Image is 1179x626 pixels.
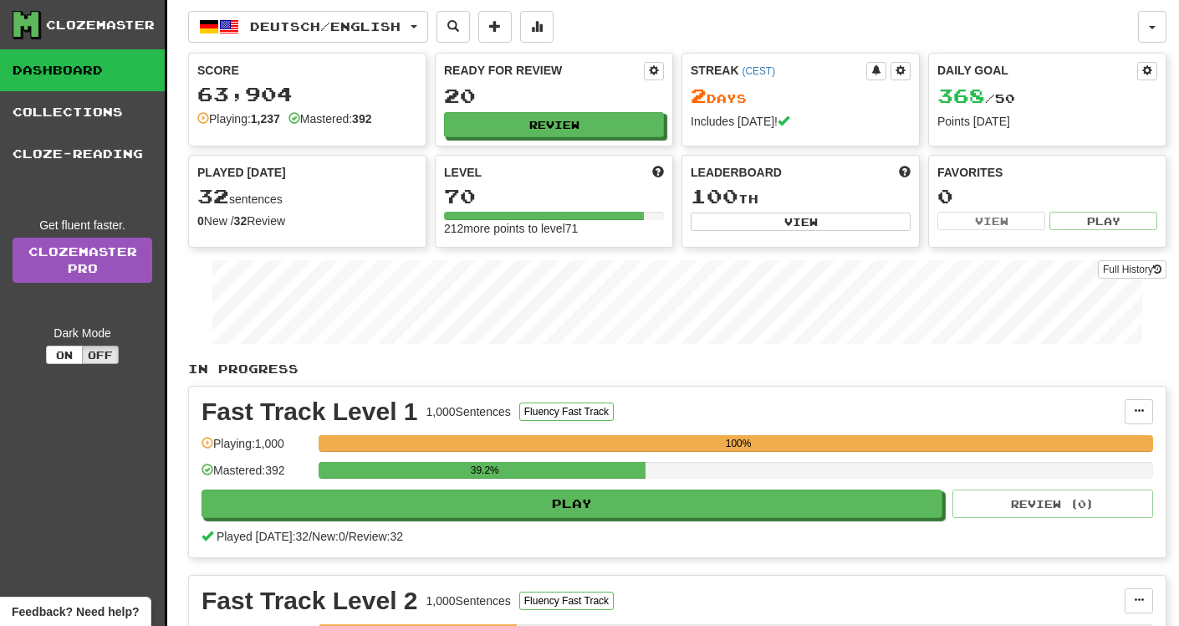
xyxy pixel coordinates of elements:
span: 2 [691,84,707,107]
div: Favorites [937,164,1157,181]
a: ClozemasterPro [13,238,152,283]
div: 20 [444,85,664,106]
div: Get fluent faster. [13,217,152,233]
button: More stats [520,11,554,43]
span: / [345,530,349,543]
span: Level [444,164,482,181]
span: Deutsch / English [250,19,401,33]
div: Ready for Review [444,62,644,79]
p: In Progress [188,361,1166,377]
span: 32 [197,184,229,208]
div: Includes [DATE]! [691,113,911,130]
span: Review: 32 [349,530,403,543]
div: Streak [691,62,866,79]
button: Fluency Fast Track [519,403,614,421]
div: 212 more points to level 71 [444,220,664,237]
div: Points [DATE] [937,113,1157,130]
div: Dark Mode [13,325,152,341]
div: Score [197,62,417,79]
div: Mastered: 392 [202,462,310,490]
button: Add sentence to collection [478,11,512,43]
div: Playing: [197,110,280,127]
strong: 392 [352,112,371,126]
div: 63,904 [197,84,417,105]
span: Score more points to level up [652,164,664,181]
div: 1,000 Sentences [426,593,511,609]
button: Deutsch/English [188,11,428,43]
span: Open feedback widget [12,603,139,620]
div: New / Review [197,213,417,229]
button: Play [1049,212,1157,230]
div: 70 [444,186,664,207]
button: Play [202,490,942,518]
strong: 0 [197,214,204,228]
div: th [691,186,911,208]
div: Daily Goal [937,62,1137,80]
span: / [309,530,312,543]
button: View [691,213,911,231]
div: Day s [691,85,911,107]
span: 368 [937,84,985,107]
button: Review (0) [952,490,1153,518]
button: Search sentences [436,11,470,43]
span: Leaderboard [691,164,782,181]
strong: 32 [234,214,248,228]
span: This week in points, UTC [899,164,911,181]
div: 100% [324,435,1153,452]
strong: 1,237 [251,112,280,126]
div: sentences [197,186,417,208]
div: 39.2% [324,462,646,479]
div: Mastered: [288,110,372,127]
div: Clozemaster [46,17,155,33]
button: On [46,346,83,364]
div: 0 [937,186,1157,207]
button: Fluency Fast Track [519,592,614,610]
div: 1,000 Sentences [426,403,511,420]
button: Full History [1098,260,1166,279]
button: View [937,212,1045,230]
span: / 50 [937,91,1015,105]
div: Playing: 1,000 [202,435,310,463]
button: Off [82,346,119,364]
span: Played [DATE] [197,164,286,181]
span: New: 0 [312,530,345,543]
a: (CEST) [742,65,775,77]
div: Fast Track Level 2 [202,588,418,613]
div: Fast Track Level 1 [202,399,418,424]
span: 100 [691,184,738,208]
span: Played [DATE]: 32 [217,530,309,543]
button: Review [444,112,664,137]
